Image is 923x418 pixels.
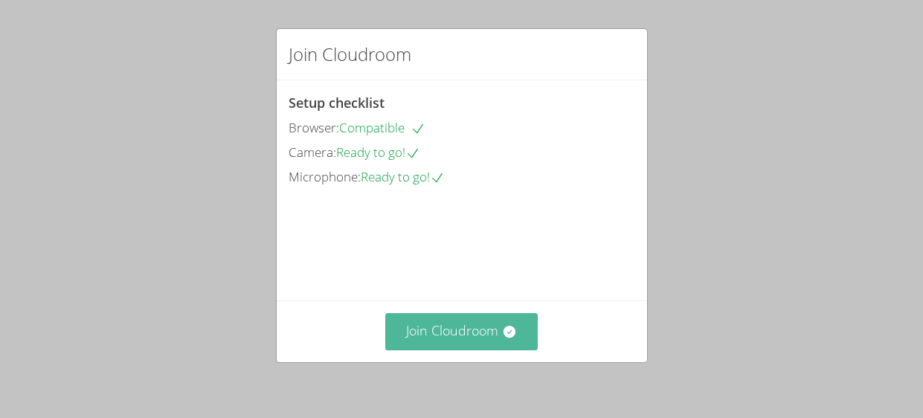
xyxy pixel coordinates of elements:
[289,119,339,136] span: Browser:
[289,168,361,185] span: Microphone:
[336,144,420,161] span: Ready to go!
[361,168,445,185] span: Ready to go!
[289,41,411,68] h2: Join Cloudroom
[289,94,385,112] span: Setup checklist
[339,119,425,136] span: Compatible
[385,313,538,350] button: Join Cloudroom
[289,144,336,161] span: Camera:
